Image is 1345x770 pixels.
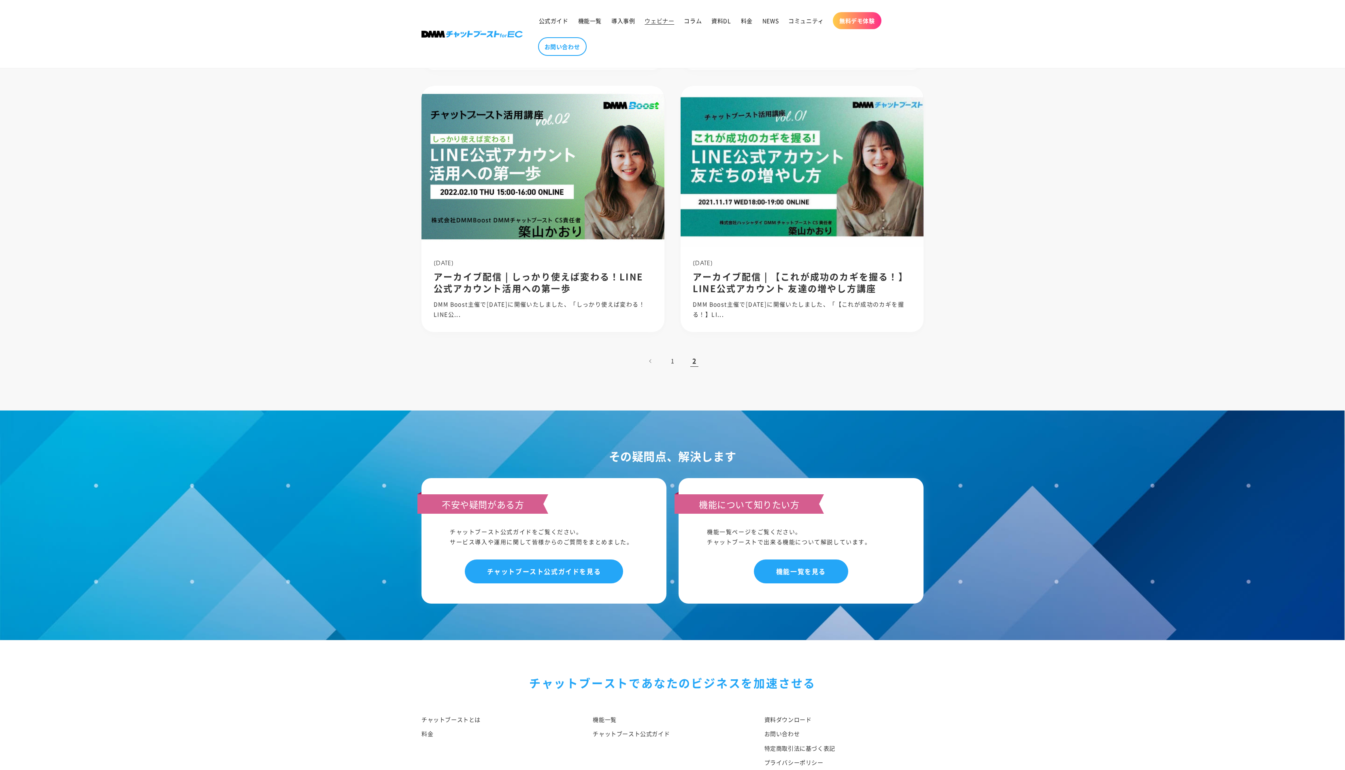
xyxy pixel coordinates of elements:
[833,12,881,29] a: 無料デモ体験
[758,12,783,29] a: NEWS
[593,727,670,741] a: チャットブースト公式ガイド
[640,12,679,29] a: ウェビナー
[607,12,640,29] a: 導入事例
[679,12,707,29] a: コラム
[693,270,911,294] h2: アーカイブ配信 | 【これが成功のカギを握る！】LINE公式アカウント 友達の増やし方講座
[421,715,481,727] a: チャットブーストとは
[421,727,433,741] a: 料金
[421,86,664,248] img: アーカイブ配信 | しっかり使えば変わる！LINE公式アカウント活用への第一歩
[741,17,753,24] span: 料金
[417,494,548,514] h3: 不安や疑問がある方
[764,727,800,741] a: お問い合わせ
[578,17,602,24] span: 機能一覧
[764,715,812,727] a: 資料ダウンロード
[434,270,652,294] h2: アーカイブ配信 | しっかり使えば変わる！LINE公式アカウント活用への第一歩
[685,352,703,370] span: 2ページ
[839,17,875,24] span: 無料デモ体験
[421,447,924,466] h2: その疑問点、解決します
[736,12,758,29] a: 料金
[788,17,824,24] span: コミュニティ
[465,559,624,583] a: チャットブースト公式ガイドを見る
[573,12,607,29] a: 機能一覧
[421,673,924,693] div: チャットブーストで あなたのビジネスを加速させる
[681,86,924,248] img: アーカイブ配信 | 【これが成功のカギを握る！】LINE公式アカウント 友達の増やし方講座
[681,86,924,332] a: アーカイブ配信 | 【これが成功のカギを握る！】LINE公式アカウント 友達の増やし方講座 [DATE]アーカイブ配信 | 【これが成功のカギを握る！】LINE公式アカウント 友達の増やし方講座...
[642,352,660,370] a: 前のページ
[434,299,652,319] p: DMM Boost主催で[DATE]に開催いたしました、「しっかり使えば変わる！LINE公...
[538,37,587,56] a: お問い合わせ
[421,86,664,332] a: アーカイブ配信 | しっかり使えば変わる！LINE公式アカウント活用への第一歩 [DATE]アーカイブ配信 | しっかり使えば変わる！LINE公式アカウント活用への第一歩DMM Boost主催で...
[545,43,580,50] span: お問い合わせ
[421,352,924,370] nav: ページネーション
[693,259,713,267] span: [DATE]
[693,299,911,319] p: DMM Boost主催で[DATE]に開催いたしました、「【これが成功のカギを握る！】LI...
[711,17,731,24] span: 資料DL
[684,17,702,24] span: コラム
[450,527,638,547] div: チャットブースト公式ガイドをご覧ください。 サービス導入や運用に関して皆様からのご質問をまとめました。
[534,12,573,29] a: 公式ガイド
[593,715,616,727] a: 機能一覧
[707,12,736,29] a: 資料DL
[707,527,895,547] div: 機能一覧ページをご覧ください。 チャットブーストで出来る機能について解説しています。
[754,559,848,583] a: 機能一覧を見る
[764,755,824,770] a: プライバシーポリシー
[783,12,829,29] a: コミュニティ
[539,17,568,24] span: 公式ガイド
[664,352,681,370] a: 1ページ
[762,17,779,24] span: NEWS
[675,494,824,514] h3: 機能について知りたい方
[421,31,523,38] img: 株式会社DMM Boost
[611,17,635,24] span: 導入事例
[645,17,674,24] span: ウェビナー
[434,259,454,267] span: [DATE]
[764,741,835,755] a: 特定商取引法に基づく表記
